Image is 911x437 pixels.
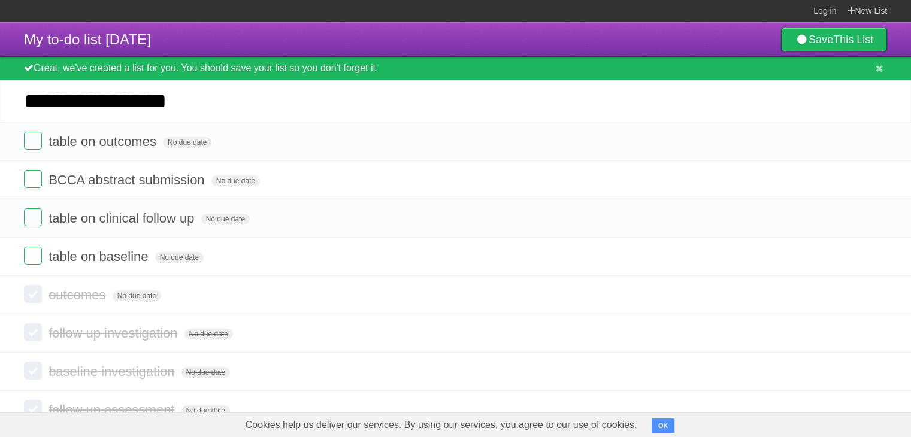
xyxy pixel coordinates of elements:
span: No due date [155,252,204,263]
span: baseline investigation [49,364,177,379]
span: No due date [163,137,211,148]
label: Done [24,362,42,380]
label: Done [24,132,42,150]
label: Done [24,400,42,418]
span: follow up assessment [49,402,177,417]
span: No due date [184,329,233,339]
span: table on clinical follow up [49,211,197,226]
span: BCCA abstract submission [49,172,207,187]
button: OK [652,418,675,433]
label: Done [24,208,42,226]
b: This List [833,34,873,45]
label: Done [24,247,42,265]
span: No due date [181,405,230,416]
span: table on outcomes [49,134,159,149]
label: Done [24,323,42,341]
span: table on baseline [49,249,151,264]
span: No due date [181,367,230,378]
span: No due date [211,175,260,186]
span: Cookies help us deliver our services. By using our services, you agree to our use of cookies. [234,413,649,437]
span: My to-do list [DATE] [24,31,151,47]
span: follow up investigation [49,326,180,341]
a: SaveThis List [781,28,887,51]
label: Done [24,285,42,303]
span: No due date [113,290,161,301]
label: Done [24,170,42,188]
span: No due date [201,214,250,224]
span: outcomes [49,287,108,302]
